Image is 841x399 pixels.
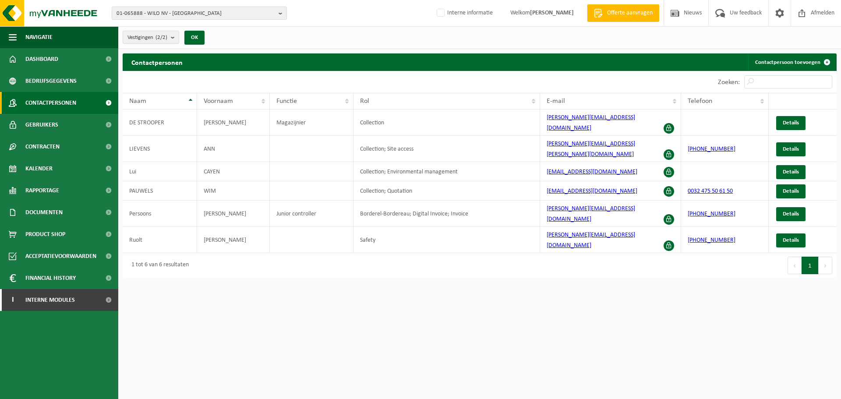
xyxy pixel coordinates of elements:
[25,245,96,267] span: Acceptatievoorwaarden
[197,227,270,253] td: [PERSON_NAME]
[25,70,77,92] span: Bedrijfsgegevens
[353,181,540,201] td: Collection; Quotation
[776,184,806,198] a: Details
[25,267,76,289] span: Financial History
[276,98,297,105] span: Functie
[270,201,353,227] td: Junior controller
[25,223,65,245] span: Product Shop
[123,136,197,162] td: LIEVENS
[25,114,58,136] span: Gebruikers
[776,116,806,130] a: Details
[123,53,191,71] h2: Contactpersonen
[547,98,565,105] span: E-mail
[117,7,275,20] span: 01-065888 - WILO NV - [GEOGRAPHIC_DATA]
[783,237,799,243] span: Details
[123,162,197,181] td: Lui
[25,201,63,223] span: Documenten
[123,201,197,227] td: Persoons
[25,26,53,48] span: Navigatie
[9,289,17,311] span: I
[688,211,735,217] a: [PHONE_NUMBER]
[197,109,270,136] td: [PERSON_NAME]
[688,146,735,152] a: [PHONE_NUMBER]
[25,158,53,180] span: Kalender
[819,257,832,274] button: Next
[25,48,58,70] span: Dashboard
[353,136,540,162] td: Collection; Site access
[783,120,799,126] span: Details
[353,162,540,181] td: Collection; Environmental management
[155,35,167,40] count: (2/2)
[197,181,270,201] td: WIM
[25,136,60,158] span: Contracten
[688,188,733,194] a: 0032 475 50 61 50
[802,257,819,274] button: 1
[547,141,635,158] a: [PERSON_NAME][EMAIL_ADDRESS][PERSON_NAME][DOMAIN_NAME]
[547,169,637,175] a: [EMAIL_ADDRESS][DOMAIN_NAME]
[530,10,574,16] strong: [PERSON_NAME]
[112,7,287,20] button: 01-065888 - WILO NV - [GEOGRAPHIC_DATA]
[123,31,179,44] button: Vestigingen(2/2)
[197,162,270,181] td: CAYEN
[776,207,806,221] a: Details
[25,180,59,201] span: Rapportage
[25,92,76,114] span: Contactpersonen
[547,188,637,194] a: [EMAIL_ADDRESS][DOMAIN_NAME]
[127,258,189,273] div: 1 tot 6 van 6 resultaten
[127,31,167,44] span: Vestigingen
[547,232,635,249] a: [PERSON_NAME][EMAIL_ADDRESS][DOMAIN_NAME]
[184,31,205,45] button: OK
[783,211,799,217] span: Details
[688,237,735,244] a: [PHONE_NUMBER]
[197,136,270,162] td: ANN
[783,169,799,175] span: Details
[353,201,540,227] td: Borderel-Bordereau; Digital Invoice; Invoice
[776,165,806,179] a: Details
[129,98,146,105] span: Naam
[788,257,802,274] button: Previous
[353,109,540,136] td: Collection
[123,181,197,201] td: PAUWELS
[123,227,197,253] td: Ruolt
[123,109,197,136] td: DE STROOPER
[776,142,806,156] a: Details
[587,4,659,22] a: Offerte aanvragen
[25,289,75,311] span: Interne modules
[776,233,806,247] a: Details
[547,114,635,131] a: [PERSON_NAME][EMAIL_ADDRESS][DOMAIN_NAME]
[547,205,635,222] a: [PERSON_NAME][EMAIL_ADDRESS][DOMAIN_NAME]
[204,98,233,105] span: Voornaam
[197,201,270,227] td: [PERSON_NAME]
[688,98,712,105] span: Telefoon
[435,7,493,20] label: Interne informatie
[718,79,740,86] label: Zoeken:
[783,146,799,152] span: Details
[605,9,655,18] span: Offerte aanvragen
[360,98,369,105] span: Rol
[748,53,836,71] a: Contactpersoon toevoegen
[353,227,540,253] td: Safety
[783,188,799,194] span: Details
[270,109,353,136] td: Magazijnier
